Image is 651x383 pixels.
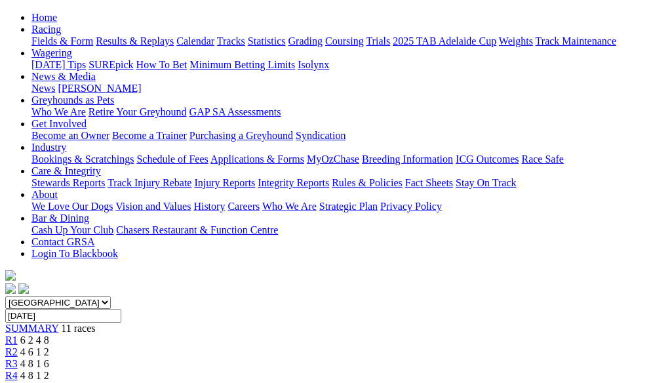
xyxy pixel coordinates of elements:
a: Tracks [217,35,245,47]
a: About [31,189,58,200]
a: News [31,83,55,94]
a: Rules & Policies [332,177,403,188]
div: Bar & Dining [31,224,646,236]
div: Industry [31,153,646,165]
a: Stay On Track [456,177,516,188]
a: Track Maintenance [536,35,616,47]
a: We Love Our Dogs [31,201,113,212]
a: Become an Owner [31,130,109,141]
a: Fact Sheets [405,177,453,188]
img: twitter.svg [18,283,29,294]
a: Minimum Betting Limits [189,59,295,70]
div: About [31,201,646,212]
a: Track Injury Rebate [108,177,191,188]
a: News & Media [31,71,96,82]
a: R1 [5,334,18,346]
a: Stewards Reports [31,177,105,188]
span: 6 2 4 8 [20,334,49,346]
a: Results & Replays [96,35,174,47]
a: MyOzChase [307,153,359,165]
a: Cash Up Your Club [31,224,113,235]
a: Breeding Information [362,153,453,165]
a: ICG Outcomes [456,153,519,165]
a: Who We Are [31,106,86,117]
span: 4 8 1 6 [20,358,49,369]
a: Calendar [176,35,214,47]
div: Get Involved [31,130,646,142]
input: Select date [5,309,121,323]
a: Login To Blackbook [31,248,118,259]
a: SUMMARY [5,323,58,334]
a: Who We Are [262,201,317,212]
a: History [193,201,225,212]
a: Applications & Forms [210,153,304,165]
a: Integrity Reports [258,177,329,188]
a: Race Safe [521,153,563,165]
span: 4 8 1 2 [20,370,49,381]
a: SUREpick [89,59,133,70]
div: Racing [31,35,646,47]
a: Chasers Restaurant & Function Centre [116,224,278,235]
span: 11 races [61,323,95,334]
a: How To Bet [136,59,187,70]
img: logo-grsa-white.png [5,270,16,281]
a: R4 [5,370,18,381]
a: R3 [5,358,18,369]
a: Syndication [296,130,345,141]
a: Weights [499,35,533,47]
a: Privacy Policy [380,201,442,212]
a: Injury Reports [194,177,255,188]
a: Racing [31,24,61,35]
a: Coursing [325,35,364,47]
a: Isolynx [298,59,329,70]
a: GAP SA Assessments [189,106,281,117]
a: Wagering [31,47,72,58]
div: Greyhounds as Pets [31,106,646,118]
a: Home [31,12,57,23]
a: Greyhounds as Pets [31,94,114,106]
a: Care & Integrity [31,165,101,176]
a: R2 [5,346,18,357]
a: Contact GRSA [31,236,94,247]
span: 4 6 1 2 [20,346,49,357]
a: Get Involved [31,118,87,129]
a: Purchasing a Greyhound [189,130,293,141]
a: Grading [288,35,323,47]
div: News & Media [31,83,646,94]
a: Bookings & Scratchings [31,153,134,165]
a: Trials [366,35,390,47]
img: facebook.svg [5,283,16,294]
a: [PERSON_NAME] [58,83,141,94]
a: [DATE] Tips [31,59,86,70]
a: Schedule of Fees [136,153,208,165]
a: Vision and Values [115,201,191,212]
a: Statistics [248,35,286,47]
div: Wagering [31,59,646,71]
a: Strategic Plan [319,201,378,212]
a: Become a Trainer [112,130,187,141]
div: Care & Integrity [31,177,646,189]
a: Bar & Dining [31,212,89,224]
a: Industry [31,142,66,153]
a: 2025 TAB Adelaide Cup [393,35,496,47]
a: Retire Your Greyhound [89,106,187,117]
a: Fields & Form [31,35,93,47]
a: Careers [227,201,260,212]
